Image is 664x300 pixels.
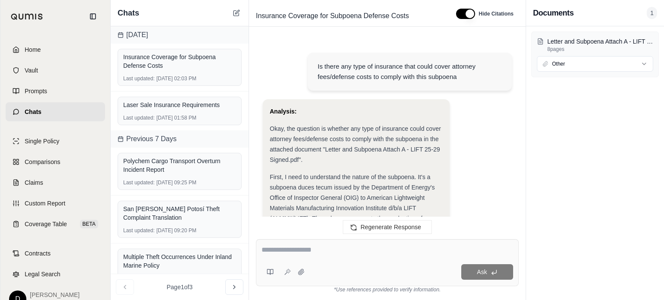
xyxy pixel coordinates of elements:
[167,283,193,291] span: Page 1 of 3
[25,158,60,166] span: Comparisons
[25,270,61,278] span: Legal Search
[123,227,155,234] span: Last updated:
[123,53,236,70] div: Insurance Coverage for Subpoena Defense Costs
[6,40,105,59] a: Home
[80,220,98,228] span: BETA
[86,9,100,23] button: Collapse sidebar
[270,125,441,163] span: Okay, the question is whether any type of insurance could cover attorney fees/defense costs to co...
[123,179,155,186] span: Last updated:
[533,7,574,19] h3: Documents
[123,179,236,186] div: [DATE] 09:25 PM
[547,37,653,46] p: Letter and Subpoena Attach A - LIFT 25-29 Signed.pdf
[123,253,236,270] div: Multiple Theft Occurrences Under Inland Marine Policy
[6,173,105,192] a: Claims
[6,82,105,101] a: Prompts
[6,132,105,151] a: Single Policy
[25,87,47,95] span: Prompts
[11,13,43,20] img: Qumis Logo
[343,220,432,234] button: Regenerate Response
[111,26,249,44] div: [DATE]
[111,130,249,148] div: Previous 7 Days
[231,8,242,18] button: New Chat
[25,107,41,116] span: Chats
[6,244,105,263] a: Contracts
[256,286,519,293] div: *Use references provided to verify information.
[6,215,105,234] a: Coverage TableBETA
[123,75,236,82] div: [DATE] 02:03 PM
[30,291,80,299] span: [PERSON_NAME]
[25,199,65,208] span: Custom Report
[6,61,105,80] a: Vault
[25,66,38,75] span: Vault
[123,205,236,222] div: San [PERSON_NAME] Potosí Theft Complaint Translation
[6,102,105,121] a: Chats
[25,137,59,145] span: Single Policy
[123,75,155,82] span: Last updated:
[6,265,105,284] a: Legal Search
[479,10,514,17] span: Hide Citations
[25,45,41,54] span: Home
[477,268,487,275] span: Ask
[318,61,502,82] div: Is there any type of insurance that could cover attorney fees/defense costs to comply with this s...
[123,157,236,174] div: Polychem Cargo Transport Overturn Incident Report
[123,227,236,234] div: [DATE] 09:20 PM
[537,37,653,53] button: Letter and Subpoena Attach A - LIFT 25-29 Signed.pdf8pages
[118,7,139,19] span: Chats
[123,101,236,109] div: Laser Sale Insurance Requirements
[547,46,653,53] p: 8 pages
[361,224,421,231] span: Regenerate Response
[270,174,440,263] span: First, I need to understand the nature of the subpoena. It's a subpoena duces tecum issued by the...
[252,9,446,23] div: Edit Title
[6,152,105,171] a: Comparisons
[123,114,236,121] div: [DATE] 01:58 PM
[461,264,513,280] button: Ask
[25,178,43,187] span: Claims
[270,108,297,115] strong: Analysis:
[25,249,51,258] span: Contracts
[647,7,657,19] span: 1
[252,9,412,23] span: Insurance Coverage for Subpoena Defense Costs
[25,220,67,228] span: Coverage Table
[123,114,155,121] span: Last updated:
[6,194,105,213] a: Custom Report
